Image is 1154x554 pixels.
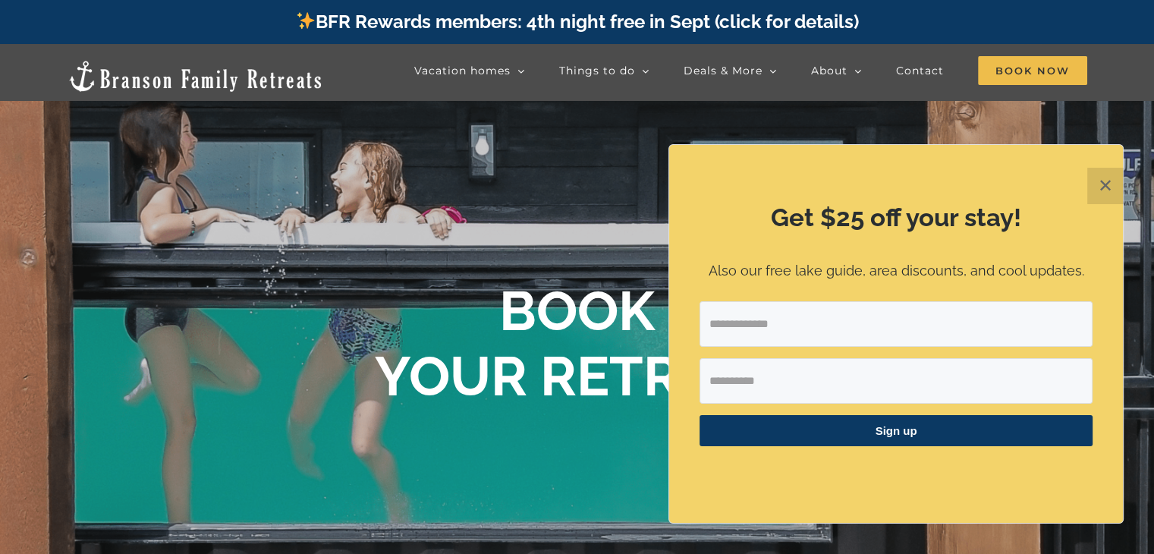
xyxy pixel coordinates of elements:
span: Vacation homes [414,65,511,76]
span: Contact [896,65,944,76]
a: Things to do [559,55,649,86]
img: ✨ [297,11,315,30]
a: Deals & More [684,55,777,86]
a: Vacation homes [414,55,525,86]
p: Also our free lake guide, area discounts, and cool updates. [700,260,1093,282]
a: About [811,55,862,86]
button: Close [1087,168,1124,204]
input: First Name [700,358,1093,404]
a: BFR Rewards members: 4th night free in Sept (click for details) [295,11,859,33]
button: Sign up [700,415,1093,446]
img: Branson Family Retreats Logo [67,59,324,93]
input: Email Address [700,301,1093,347]
span: Things to do [559,65,635,76]
span: Book Now [978,56,1087,85]
nav: Main Menu [414,55,1087,86]
a: Contact [896,55,944,86]
span: Deals & More [684,65,763,76]
b: BOOK YOUR RETREAT [375,279,779,408]
h2: Get $25 off your stay! [700,200,1093,235]
a: Book Now [978,55,1087,86]
p: ​ [700,465,1093,481]
span: About [811,65,847,76]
